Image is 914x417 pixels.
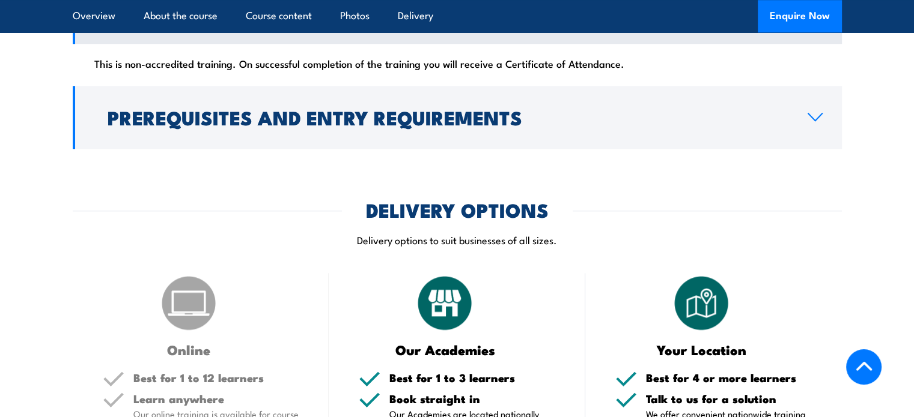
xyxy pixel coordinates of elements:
[646,372,812,383] h5: Best for 4 or more learners
[646,393,812,404] h5: Talk to us for a solution
[389,393,555,404] h5: Book straight in
[108,109,788,125] h2: Prerequisites and Entry Requirements
[389,372,555,383] h5: Best for 1 to 3 learners
[73,44,842,83] div: This is non-accredited training. On successful completion of the training you will receive a Cert...
[133,393,299,404] h5: Learn anywhere
[615,343,788,356] h3: Your Location
[73,233,842,247] p: Delivery options to suit businesses of all sizes.
[73,86,842,149] a: Prerequisites and Entry Requirements
[133,372,299,383] h5: Best for 1 to 12 learners
[366,201,549,218] h2: DELIVERY OPTIONS
[359,343,531,356] h3: Our Academies
[103,343,275,356] h3: Online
